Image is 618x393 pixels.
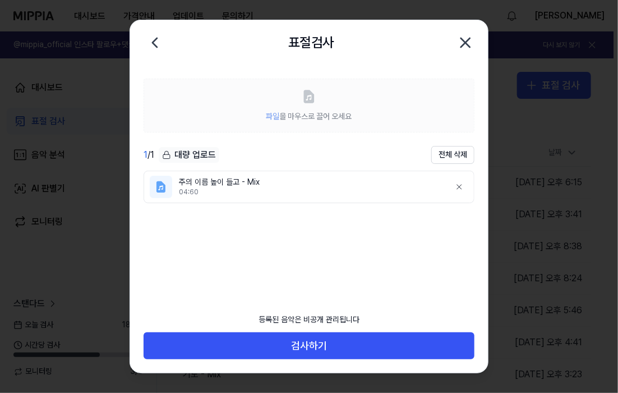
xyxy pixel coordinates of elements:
[179,188,441,197] div: 04:60
[179,177,441,188] div: 주의 이름 높이 들고 - Mix
[266,112,280,121] span: 파일
[144,149,147,160] span: 1
[431,146,474,164] button: 전체 삭제
[266,112,352,121] span: 을 마우스로 끌어 오세요
[159,147,219,163] button: 대량 업로드
[144,148,154,162] div: / 1
[252,308,366,332] div: 등록된 음악은 비공개 관리됩니다
[288,32,334,53] h2: 표절검사
[144,332,474,359] button: 검사하기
